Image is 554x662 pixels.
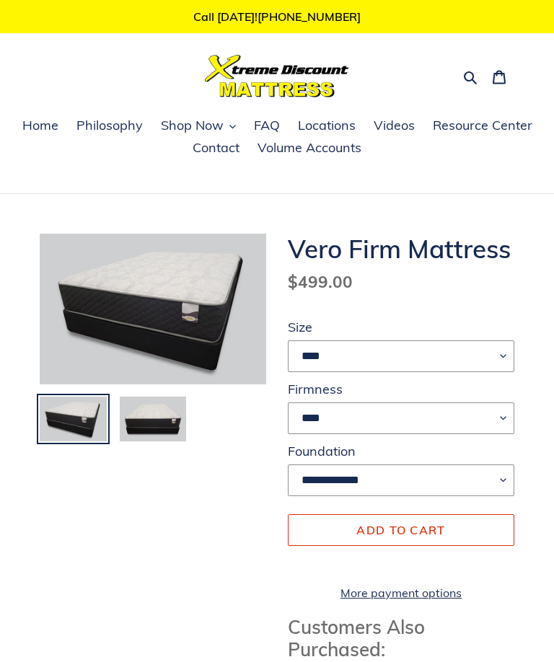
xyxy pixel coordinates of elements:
span: FAQ [254,117,280,134]
a: Videos [366,115,422,137]
h1: Vero Firm Mattress [288,234,514,264]
a: Contact [185,138,247,159]
a: Resource Center [426,115,540,137]
label: Firmness [288,379,514,399]
a: [PHONE_NUMBER] [258,9,361,24]
img: vero firm mattress angled view [40,234,266,384]
button: Shop Now [154,115,243,137]
label: Size [288,317,514,337]
a: Philosophy [69,115,150,137]
img: Xtreme Discount Mattress [205,55,349,97]
img: Load image into Gallery viewer, vero firm mattress angled view [38,395,108,443]
label: Foundation [288,441,514,461]
a: FAQ [247,115,287,137]
img: Load image into Gallery viewer, Vero Firm Mattress [118,395,188,443]
span: Shop Now [161,117,224,134]
button: Add to cart [288,514,514,546]
span: Home [22,117,58,134]
a: Home [15,115,66,137]
a: More payment options [288,584,514,601]
span: Contact [193,139,239,156]
h3: Customers Also Purchased: [288,616,514,661]
a: Volume Accounts [250,138,369,159]
a: Locations [291,115,363,137]
span: Volume Accounts [258,139,361,156]
span: Videos [374,117,415,134]
span: Locations [298,117,356,134]
span: $499.00 [288,271,353,292]
span: Add to cart [356,523,445,537]
span: Resource Center [433,117,532,134]
span: Philosophy [76,117,143,134]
